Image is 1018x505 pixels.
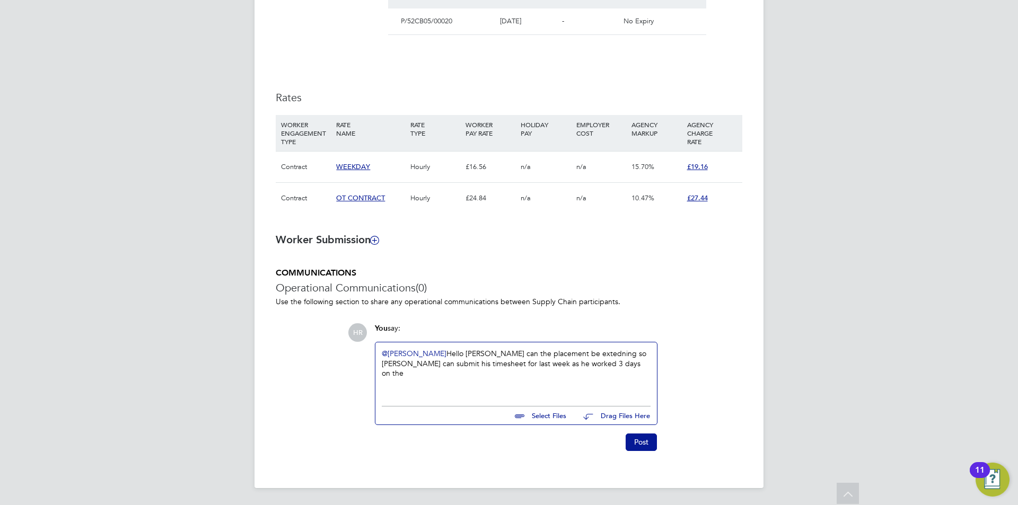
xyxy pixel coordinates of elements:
[276,91,742,104] h3: Rates
[521,162,531,171] span: n/a
[401,16,452,25] span: P/52CB05/00020
[631,193,654,202] span: 10.47%
[336,162,370,171] span: WEEKDAY
[278,115,334,151] div: WORKER ENGAGEMENT TYPE
[382,349,651,394] div: ​ Hello [PERSON_NAME] can the placement be extedning so [PERSON_NAME] can submit his timesheet fo...
[463,152,518,182] div: £16.56
[687,193,708,202] span: £27.44
[575,405,651,427] button: Drag Files Here
[408,115,463,143] div: RATE TYPE
[276,233,379,246] b: Worker Submission
[631,162,654,171] span: 15.70%
[562,16,564,25] span: -
[276,297,742,306] p: Use the following section to share any operational communications between Supply Chain participants.
[336,193,385,202] span: OT CONTRACT
[382,349,446,358] a: @[PERSON_NAME]
[574,115,629,143] div: EMPLOYER COST
[521,193,531,202] span: n/a
[687,162,708,171] span: £19.16
[375,324,388,333] span: You
[278,152,334,182] div: Contract
[278,183,334,214] div: Contract
[375,323,657,342] div: say:
[348,323,367,342] span: HR
[576,162,586,171] span: n/a
[276,281,742,295] h3: Operational Communications
[334,115,407,143] div: RATE NAME
[408,183,463,214] div: Hourly
[276,268,742,279] h5: COMMUNICATIONS
[463,115,518,143] div: WORKER PAY RATE
[463,183,518,214] div: £24.84
[976,463,1010,497] button: Open Resource Center, 11 new notifications
[975,470,985,484] div: 11
[629,115,684,143] div: AGENCY MARKUP
[576,193,586,202] span: n/a
[684,115,740,151] div: AGENCY CHARGE RATE
[626,433,657,450] button: Post
[500,16,521,25] span: [DATE]
[416,281,427,295] span: (0)
[408,152,463,182] div: Hourly
[518,115,573,143] div: HOLIDAY PAY
[624,16,654,25] span: No Expiry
